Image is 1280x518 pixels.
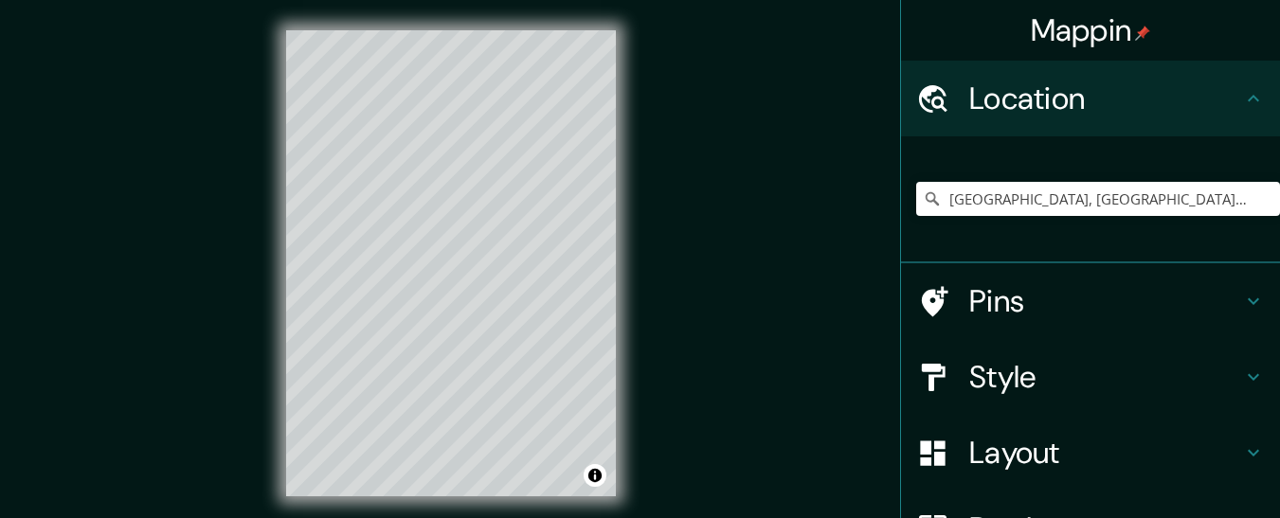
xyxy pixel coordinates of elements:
[584,464,606,487] button: Toggle attribution
[969,358,1242,396] h4: Style
[969,80,1242,117] h4: Location
[1031,11,1151,49] h4: Mappin
[901,263,1280,339] div: Pins
[1111,444,1259,497] iframe: Help widget launcher
[1135,26,1150,41] img: pin-icon.png
[901,339,1280,415] div: Style
[969,282,1242,320] h4: Pins
[969,434,1242,472] h4: Layout
[916,182,1280,216] input: Pick your city or area
[901,415,1280,491] div: Layout
[901,61,1280,136] div: Location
